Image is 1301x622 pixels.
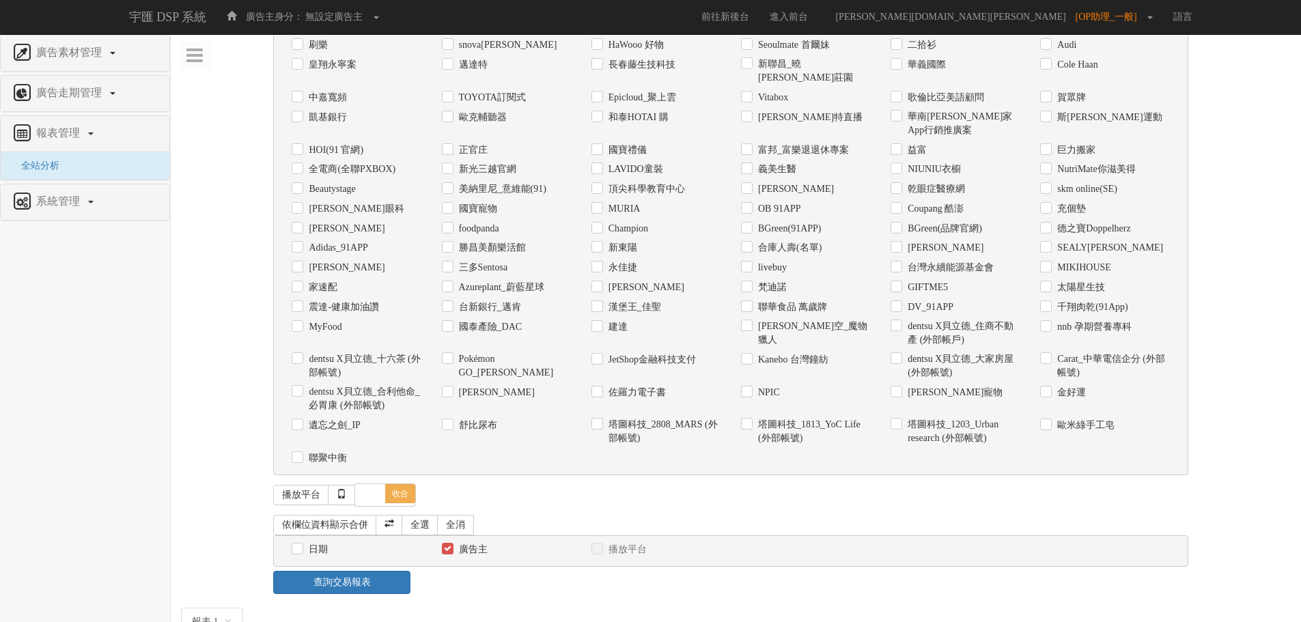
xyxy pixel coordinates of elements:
label: 台新銀行_邁肯 [456,300,521,314]
span: [OP助理_一般] [1076,12,1144,22]
label: 義美生醫 [755,162,796,176]
label: 刷樂 [305,38,328,52]
label: 舒比尿布 [456,419,497,432]
label: livebuy [755,261,787,274]
label: 國寶禮儀 [605,143,647,157]
label: NPIC [755,386,780,399]
label: TOYOTA訂閱式 [456,91,526,104]
label: 美納里尼_意維能(91) [456,182,546,196]
label: SEALY[PERSON_NAME] [1054,241,1163,255]
a: 全站分析 [11,160,59,171]
label: HaWooo 好物 [605,38,664,52]
label: [PERSON_NAME] [305,222,384,236]
label: Cole Haan [1054,58,1097,72]
a: 系統管理 [11,191,159,213]
span: 廣告主身分： [246,12,303,22]
a: 全消 [437,515,474,535]
label: skm online(SE) [1054,182,1117,196]
label: 塔圖科技_1203_Urban research (外部帳號) [904,418,1020,445]
span: [PERSON_NAME][DOMAIN_NAME][PERSON_NAME] [828,12,1073,22]
label: 千翔肉乾(91App) [1054,300,1128,314]
label: [PERSON_NAME]眼科 [305,202,404,216]
span: 廣告素材管理 [33,46,109,58]
label: NIUNIU衣櫥 [904,162,961,176]
label: BGreen(91APP) [755,222,822,236]
label: DV_91APP [904,300,953,314]
label: snova[PERSON_NAME] [456,38,557,52]
label: 斯[PERSON_NAME]運動 [1054,111,1162,124]
label: JetShop金融科技支付 [605,353,696,367]
a: 廣告素材管理 [11,42,159,64]
label: [PERSON_NAME] [755,182,834,196]
label: 聯聚中衡 [305,451,347,465]
label: 遺忘之劍_IP [305,419,360,432]
span: 收合 [385,484,415,503]
label: 台灣永續能源基金會 [904,261,994,274]
label: Audi [1054,38,1076,52]
label: [PERSON_NAME]特直播 [755,111,863,124]
label: 歐米綠手工皂 [1054,419,1115,432]
label: 漢堡王_佳聖 [605,300,661,314]
label: nnb 孕期營養專科 [1054,320,1132,334]
label: 長春藤生技科技 [605,58,675,72]
label: 華義國際 [904,58,946,72]
label: Coupang 酷澎 [904,202,964,216]
label: dentsu X貝立德_大家房屋 (外部帳號) [904,352,1020,380]
label: 中嘉寬頻 [305,91,347,104]
label: 日期 [305,543,328,556]
label: 富邦_富樂退退休專案 [755,143,849,157]
label: Pokémon GO_[PERSON_NAME] [456,352,571,380]
label: 歐克輔聽器 [456,111,507,124]
label: dentsu X貝立德_住商不動產 (外部帳戶) [904,320,1020,347]
label: 永佳捷 [605,261,637,274]
label: 新光三越官網 [456,162,516,176]
label: 德之寶Doppelherz [1054,222,1130,236]
label: 家速配 [305,281,337,294]
label: 塔圖科技_1813_YoC Life (外部帳號) [755,418,870,445]
label: 播放平台 [605,543,647,556]
label: [PERSON_NAME] [605,281,684,294]
label: Carat_中華電信企分 (外部帳號) [1054,352,1169,380]
span: 無設定廣告主 [305,12,363,22]
label: OB 91APP [755,202,801,216]
label: 歌倫比亞美語顧問 [904,91,984,104]
label: 頂尖科學教育中心 [605,182,685,196]
label: 廣告主 [456,543,488,556]
label: 凱基銀行 [305,111,347,124]
label: HOI(91 官網) [305,143,363,157]
label: 國泰產險_DAC [456,320,522,334]
label: 太陽星生技 [1054,281,1105,294]
label: Kanebo 台灣鐘紡 [755,353,828,367]
label: Epicloud_聚上雲 [605,91,677,104]
label: 益富 [904,143,927,157]
label: 梵迪諾 [755,281,787,294]
label: Seoulmate 首爾妹 [755,38,830,52]
label: [PERSON_NAME]寵物 [904,386,1003,399]
label: Azureplant_蔚藍星球 [456,281,544,294]
label: dentsu X貝立德_合利他命_必胃康 (外部帳號) [305,385,421,412]
label: Vitabox [755,91,788,104]
label: 三多Sentosa [456,261,508,274]
label: 建達 [605,320,628,334]
label: NutriMate你滋美得 [1054,162,1135,176]
label: MIKIHOUSE [1054,261,1111,274]
label: 全電商(全聯PXBOX) [305,162,395,176]
label: 巨力搬家 [1054,143,1095,157]
label: 新聯昌_曉[PERSON_NAME]莊園 [755,57,870,85]
label: Beautystage [305,182,355,196]
label: 震達-健康加油讚 [305,300,379,314]
a: 全選 [402,515,438,535]
label: 華南[PERSON_NAME]家App行銷推廣案 [904,110,1020,137]
label: dentsu X貝立德_十六茶 (外部帳號) [305,352,421,380]
label: 二拾衫 [904,38,936,52]
label: 金好運 [1054,386,1086,399]
label: 賀眾牌 [1054,91,1086,104]
label: Champion [605,222,648,236]
label: LAVIDO童裝 [605,162,663,176]
label: 乾眼症醫療網 [904,182,965,196]
label: [PERSON_NAME]空_魔物獵人 [755,320,870,347]
label: [PERSON_NAME] [456,386,535,399]
label: [PERSON_NAME] [904,241,983,255]
a: 查詢交易報表 [273,571,410,594]
label: GIFTME5 [904,281,948,294]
